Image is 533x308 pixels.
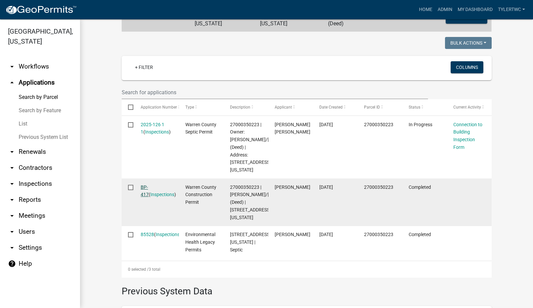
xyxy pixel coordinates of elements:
[319,184,333,190] span: 07/29/2025
[256,8,324,32] td: [GEOGRAPHIC_DATA][US_STATE]
[275,122,310,135] span: Scott Ryan Wilson
[420,8,442,32] td: 0.000
[453,122,482,150] a: Connection to Building Inspection Form
[402,99,447,115] datatable-header-cell: Status
[8,196,16,204] i: arrow_drop_down
[185,105,194,110] span: Type
[185,122,216,135] span: Warren County Septic Permit
[230,232,271,252] span: 5960 VIRGINIA ST | Septic
[8,63,16,71] i: arrow_drop_down
[313,99,358,115] datatable-header-cell: Date Created
[409,184,431,190] span: Completed
[8,228,16,236] i: arrow_drop_down
[122,86,428,99] input: Search for applications
[122,261,492,278] div: 3 total
[8,180,16,188] i: arrow_drop_down
[150,192,174,197] a: Inspections
[8,164,16,172] i: arrow_drop_down
[185,184,216,205] span: Warren County Construction Permit
[122,99,134,115] datatable-header-cell: Select
[319,232,333,237] span: 01/09/2023
[224,99,268,115] datatable-header-cell: Description
[409,122,432,127] span: In Progress
[268,99,313,115] datatable-header-cell: Applicant
[324,8,420,32] td: [PERSON_NAME]/[PERSON_NAME] (Deed)
[275,184,310,190] span: Heather Duckworth
[455,3,495,16] a: My Dashboard
[141,105,177,110] span: Application Number
[191,8,256,32] td: [STREET_ADDRESS][US_STATE]
[447,99,492,115] datatable-header-cell: Current Activity
[185,232,215,252] span: Environmental Health Legacy Permits
[275,232,310,237] span: Kate Honer
[409,232,431,237] span: Completed
[451,61,483,73] button: Columns
[364,232,393,237] span: 27000350223
[319,122,333,127] span: 09/15/2025
[145,129,169,135] a: Inspections
[141,231,173,238] div: ( )
[435,3,455,16] a: Admin
[495,3,528,16] a: TylerTWC
[409,105,420,110] span: Status
[141,184,149,197] a: BP-417
[230,184,303,220] span: 27000350223 | DUCKWORTH, DUSTIN C/HEATHER A (Deed) | 5960 VIRGINIA ST
[8,148,16,156] i: arrow_drop_down
[8,260,16,268] i: help
[141,183,173,199] div: ( )
[8,79,16,87] i: arrow_drop_up
[364,184,393,190] span: 27000350223
[364,122,393,127] span: 27000350223
[8,212,16,220] i: arrow_drop_down
[416,3,435,16] a: Home
[141,232,154,237] a: 85528
[8,244,16,252] i: arrow_drop_down
[141,122,164,135] a: 2025-126 1 1
[319,105,343,110] span: Date Created
[230,105,250,110] span: Description
[134,99,179,115] datatable-header-cell: Application Number
[230,122,303,173] span: 27000350223 | Owner: DUCKWORTH, DUSTIN C/HEATHER A (Deed) | Address: 5960 VIRGINIA ST
[128,267,149,272] span: 0 selected /
[141,121,173,136] div: ( )
[456,15,478,20] span: Add Note
[122,278,492,298] h3: Previous System Data
[453,105,481,110] span: Current Activity
[364,105,380,110] span: Parcel ID
[130,61,158,73] a: + Filter
[156,232,180,237] a: Inspections
[445,37,492,49] button: Bulk Actions
[179,99,224,115] datatable-header-cell: Type
[358,99,402,115] datatable-header-cell: Parcel ID
[150,8,191,32] td: 27000350223
[275,105,292,110] span: Applicant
